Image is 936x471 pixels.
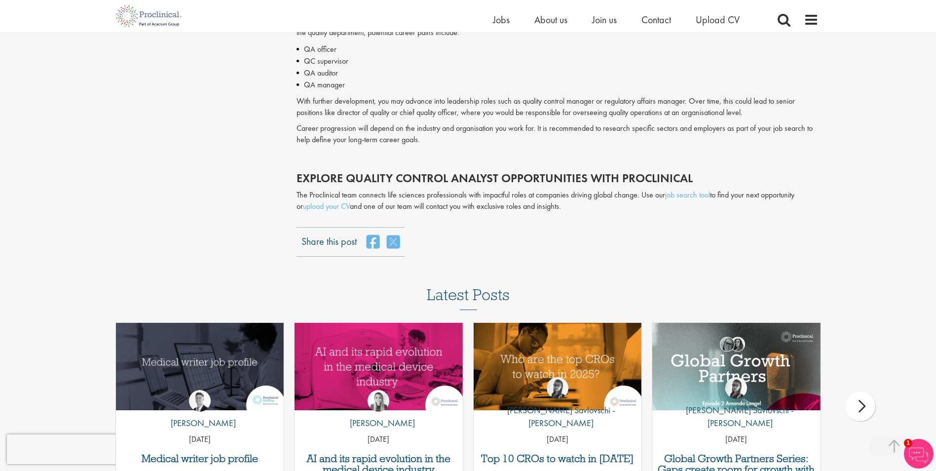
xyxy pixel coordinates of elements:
p: With further development, you may advance into leadership roles such as quality control manager o... [297,96,819,118]
h3: Latest Posts [427,286,510,310]
a: Upload CV [696,13,740,26]
a: Link to a post [474,323,642,410]
div: next [846,392,875,421]
img: AI and Its Impact on the Medical Device Industry | Proclinical [295,323,463,410]
a: Contact [641,13,671,26]
li: QA manager [297,79,819,91]
img: Top 10 CROs 2025 | Proclinical [474,323,642,410]
a: Medical writer job profile [121,453,279,464]
a: share on facebook [367,235,379,249]
p: [DATE] [652,434,821,445]
p: [PERSON_NAME] Savlovschi - [PERSON_NAME] [474,404,642,429]
img: Hannah Burke [368,390,389,412]
a: job search tool [665,190,710,200]
img: Theodora Savlovschi - Wicks [725,377,747,399]
a: Join us [592,13,617,26]
a: share on twitter [387,235,400,249]
li: QC supervisor [297,55,819,67]
a: About us [534,13,567,26]
iframe: reCAPTCHA [7,434,133,464]
a: Theodora Savlovschi - Wicks [PERSON_NAME] Savlovschi - [PERSON_NAME] [474,377,642,434]
a: Jobs [493,13,510,26]
li: QA officer [297,43,819,55]
a: upload your CV [303,201,350,211]
h2: Explore quality control analyst opportunities with Proclinical [297,172,819,185]
a: George Watson [PERSON_NAME] [163,390,236,434]
img: Medical writer job profile [116,323,284,410]
a: Hannah Burke [PERSON_NAME] [342,390,415,434]
span: 1 [904,439,912,447]
a: Link to a post [295,323,463,410]
a: Theodora Savlovschi - Wicks [PERSON_NAME] Savlovschi - [PERSON_NAME] [652,377,821,434]
label: Share this post [301,235,357,241]
li: QA auditor [297,67,819,79]
a: Top 10 CROs to watch in [DATE] [479,453,637,464]
img: Theodora Savlovschi - Wicks [547,377,568,399]
p: [DATE] [116,434,284,445]
img: Chatbot [904,439,934,469]
p: [DATE] [295,434,463,445]
p: Career progression will depend on the industry and organisation you work for. It is recommended t... [297,123,819,146]
p: [PERSON_NAME] [342,417,415,430]
a: Link to a post [652,323,821,410]
p: The Proclinical team connects life sciences professionals with impactful roles at companies drivi... [297,190,819,212]
a: Link to a post [116,323,284,410]
p: [DATE] [474,434,642,445]
p: [PERSON_NAME] [163,417,236,430]
img: George Watson [189,390,211,412]
p: [PERSON_NAME] Savlovschi - [PERSON_NAME] [652,404,821,429]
